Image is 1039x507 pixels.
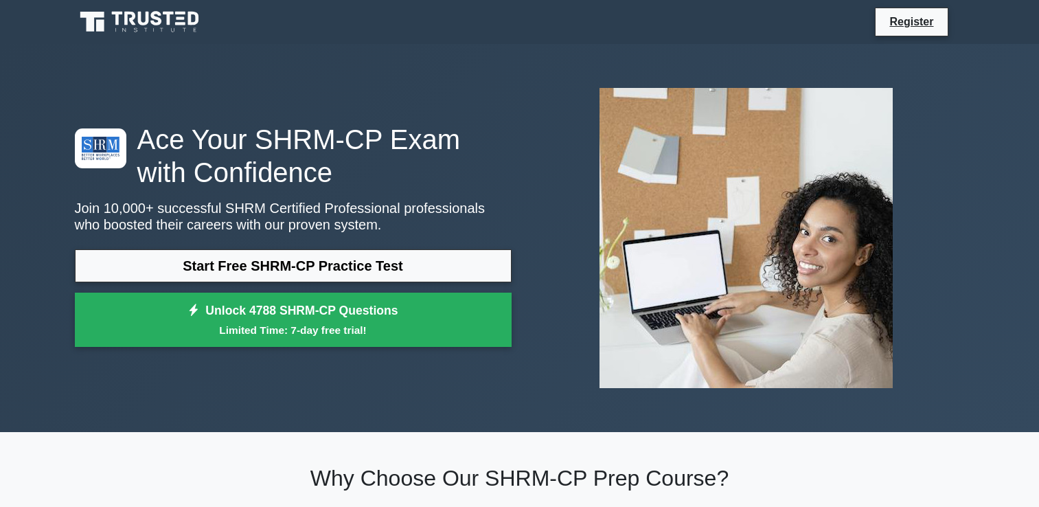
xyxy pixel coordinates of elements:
[75,200,512,233] p: Join 10,000+ successful SHRM Certified Professional professionals who boosted their careers with ...
[75,465,965,491] h2: Why Choose Our SHRM-CP Prep Course?
[75,249,512,282] a: Start Free SHRM-CP Practice Test
[881,13,941,30] a: Register
[92,322,494,338] small: Limited Time: 7-day free trial!
[75,293,512,348] a: Unlock 4788 SHRM-CP QuestionsLimited Time: 7-day free trial!
[75,123,512,189] h1: Ace Your SHRM-CP Exam with Confidence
